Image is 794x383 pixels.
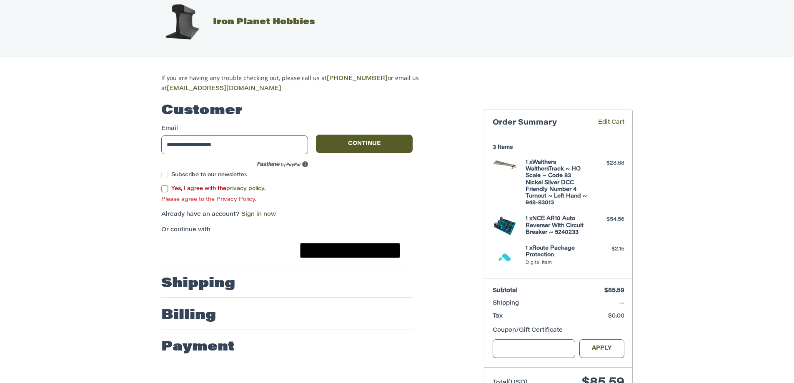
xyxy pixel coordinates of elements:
[161,210,413,219] p: Already have an account?
[493,300,519,306] span: Shipping
[608,313,624,319] span: $0.00
[526,260,589,267] li: Digital Item
[526,159,589,207] h4: 1 x Walthers WalthersTrack ~ HO Scale ~ Code 83 Nickel Silver DCC Friendly Number 4 Turnout ~ Lef...
[161,339,235,355] h2: Payment
[493,288,518,294] span: Subtotal
[316,135,413,153] button: Continue
[493,118,586,128] h3: Order Summary
[586,118,624,128] a: Edit Cart
[161,1,203,43] img: Iron Planet Hobbies
[171,172,247,178] span: Subscribe to our newsletter.
[604,288,624,294] span: $85.59
[161,103,243,119] h2: Customer
[161,275,235,292] h2: Shipping
[161,307,216,324] h2: Billing
[161,125,308,133] label: Email
[300,243,400,258] button: Google Pay
[161,196,413,203] label: Please agree to the Privacy Policy.
[493,144,624,151] h3: 3 Items
[493,313,503,319] span: Tax
[493,326,624,335] div: Coupon/Gift Certificate
[327,76,388,82] a: [PHONE_NUMBER]
[591,159,624,168] div: $28.88
[241,212,276,218] a: Sign in now
[213,18,315,26] span: Iron Planet Hobbies
[591,245,624,253] div: $2.15
[619,300,624,306] span: --
[493,339,576,358] input: Gift Certificate or Coupon Code
[526,215,589,236] h4: 1 x NCE AR10 Auto Reverser With Circuit Breaker ~ 5240233
[526,245,589,259] h4: 1 x Route Package Protection
[161,226,413,235] p: Or continue with
[159,243,221,258] iframe: PayPal-paypal
[171,186,266,191] span: Yes, I agree with the .
[226,186,264,191] a: privacy policy
[161,73,445,93] p: If you are having any trouble checking out, please call us at or email us at
[167,86,281,92] a: [EMAIL_ADDRESS][DOMAIN_NAME]
[591,215,624,224] div: $54.56
[229,243,292,258] iframe: PayPal-paylater
[153,18,315,26] a: Iron Planet Hobbies
[579,339,624,358] button: Apply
